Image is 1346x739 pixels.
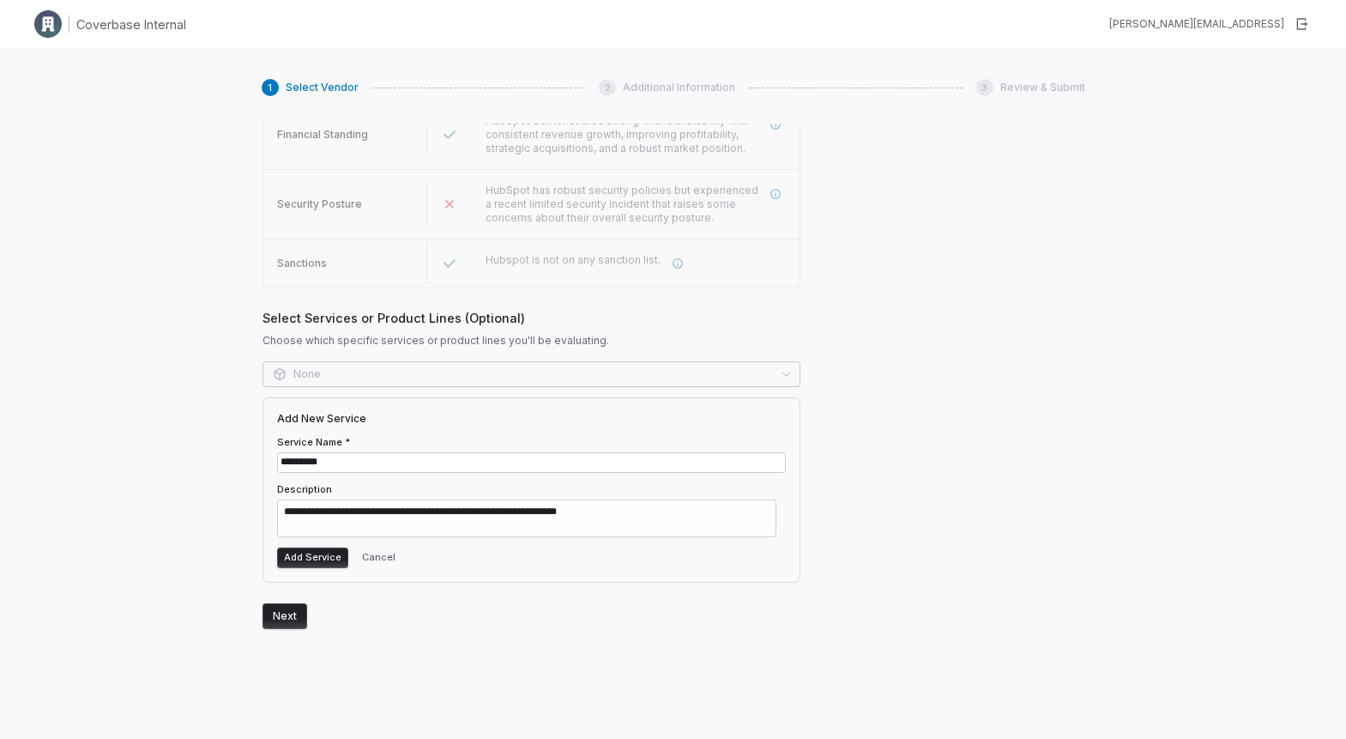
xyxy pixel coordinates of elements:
[662,248,693,279] button: More information
[34,10,62,38] img: Clerk Logo
[441,196,458,213] svg: Failed
[263,603,307,629] button: Next
[277,483,786,496] label: Description
[976,79,993,96] div: 3
[441,126,458,143] svg: Passed
[277,436,786,449] label: Service Name *
[357,542,401,573] button: Cancel
[1000,81,1085,94] span: Review & Submit
[1109,17,1284,31] div: [PERSON_NAME][EMAIL_ADDRESS]
[76,15,186,33] h1: Coverbase Internal
[770,188,782,200] svg: More information
[623,81,735,94] span: Additional Information
[770,118,782,130] svg: More information
[277,548,348,568] button: Add Service
[263,334,800,348] span: Choose which specific services or product lines you'll be evaluating.
[277,257,327,270] span: Sanctions
[672,257,684,270] svg: More information
[486,114,749,154] span: HubSpot demonstrates strong financial stability with consistent revenue growth, improving profita...
[441,255,458,272] svg: Passed
[263,309,800,327] span: Select Services or Product Lines (Optional)
[277,412,366,426] h4: Add New Service
[277,197,362,210] span: Security Posture
[760,109,791,140] button: More information
[286,81,359,94] span: Select Vendor
[760,179,791,209] button: More information
[486,253,661,266] span: Hubspot is not on any sanction list.
[486,184,758,224] span: HubSpot has robust security policies but experienced a recent limited security incident that rais...
[277,128,368,141] span: Financial Standing
[599,79,616,96] div: 2
[262,79,279,96] div: 1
